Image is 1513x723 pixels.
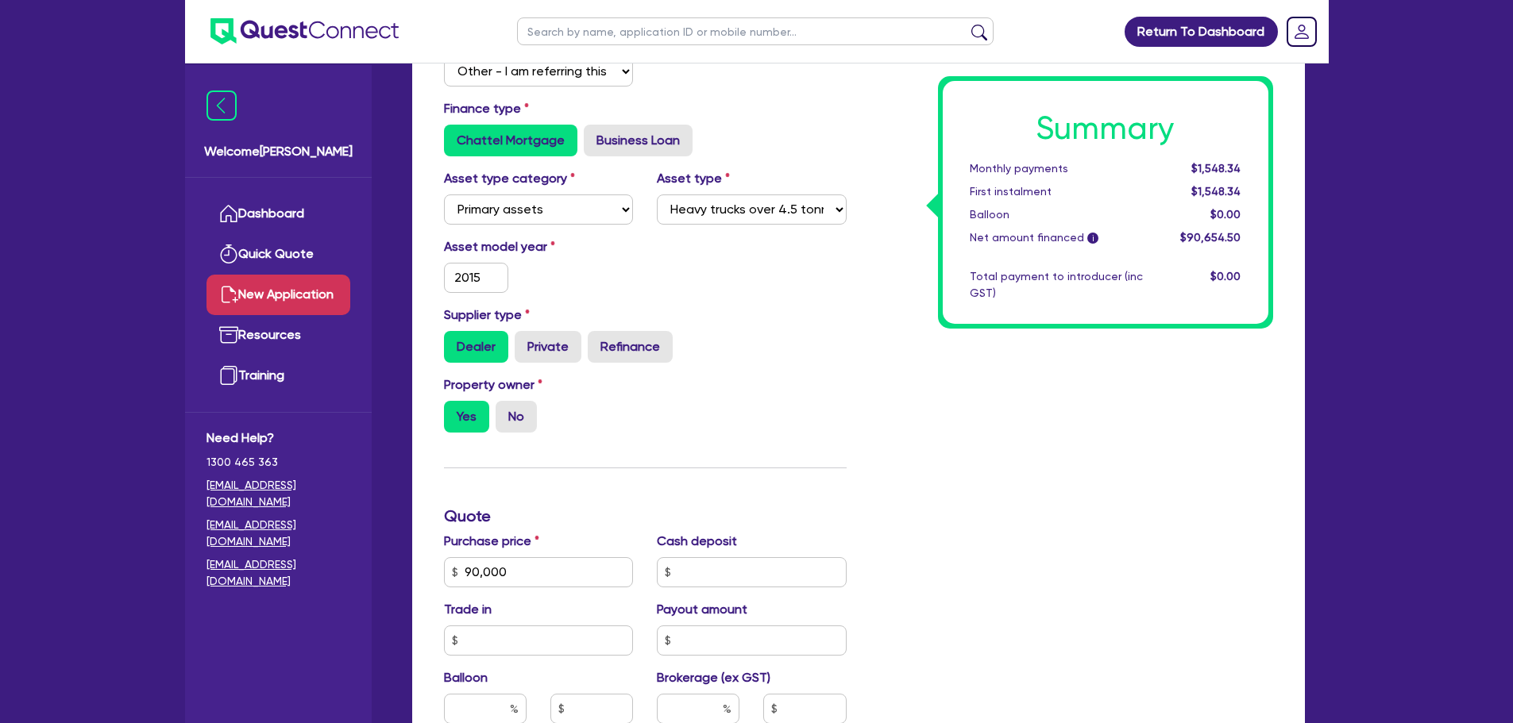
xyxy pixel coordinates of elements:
[444,125,577,156] label: Chattel Mortgage
[206,556,350,590] a: [EMAIL_ADDRESS][DOMAIN_NAME]
[444,375,542,394] label: Property owner
[219,244,238,263] img: quick-quote
[206,90,237,121] img: icon-menu-close
[588,331,673,363] label: Refinance
[204,142,353,161] span: Welcome [PERSON_NAME]
[958,206,1155,223] div: Balloon
[584,125,693,156] label: Business Loan
[444,532,539,551] label: Purchase price
[206,234,350,275] a: Quick Quote
[517,17,994,45] input: Search by name, application ID or mobile number...
[970,110,1241,148] h1: Summary
[657,668,770,687] label: Brokerage (ex GST)
[444,668,488,687] label: Balloon
[1210,208,1241,221] span: $0.00
[210,18,399,44] img: quest-connect-logo-blue
[1125,17,1278,47] a: Return To Dashboard
[958,268,1155,302] div: Total payment to introducer (inc GST)
[1210,270,1241,283] span: $0.00
[206,356,350,396] a: Training
[206,194,350,234] a: Dashboard
[1191,185,1241,198] span: $1,548.34
[206,517,350,550] a: [EMAIL_ADDRESS][DOMAIN_NAME]
[515,331,581,363] label: Private
[206,275,350,315] a: New Application
[444,306,530,325] label: Supplier type
[444,169,575,188] label: Asset type category
[444,600,492,619] label: Trade in
[206,477,350,510] a: [EMAIL_ADDRESS][DOMAIN_NAME]
[206,315,350,356] a: Resources
[958,160,1155,177] div: Monthly payments
[1191,162,1241,175] span: $1,548.34
[657,169,730,188] label: Asset type
[657,600,747,619] label: Payout amount
[444,99,529,118] label: Finance type
[958,229,1155,246] div: Net amount financed
[444,506,847,525] h3: Quote
[1087,233,1098,244] span: i
[219,325,238,344] img: resources
[958,183,1155,200] div: First instalment
[496,401,537,433] label: No
[657,532,737,551] label: Cash deposit
[444,401,489,433] label: Yes
[432,237,646,256] label: Asset model year
[206,429,350,448] span: Need Help?
[219,285,238,304] img: new-application
[219,366,238,385] img: training
[444,331,508,363] label: Dealer
[1281,11,1322,52] a: Dropdown toggle
[206,454,350,471] span: 1300 465 363
[1180,231,1241,244] span: $90,654.50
